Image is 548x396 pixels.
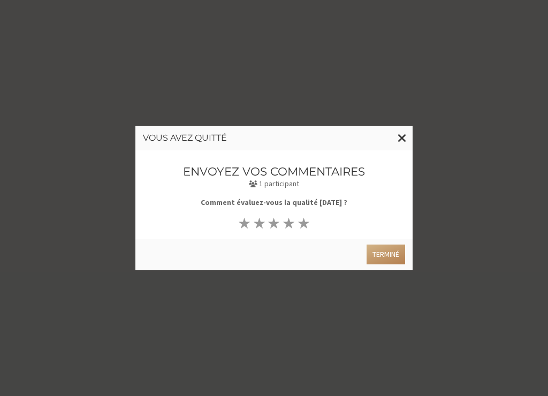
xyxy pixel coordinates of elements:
[296,216,311,231] button: ★
[281,216,296,231] button: ★
[143,133,405,143] h3: Vous avez quitté
[367,245,405,264] button: Terminé
[237,216,252,231] button: ★
[267,216,281,231] button: ★
[201,197,347,207] b: Comment évaluez-vous la qualité [DATE] ?
[172,178,377,189] p: 1 participant
[392,126,413,150] button: Fermer la modalité
[172,165,377,178] h3: Envoyez vos commentaires
[252,216,267,231] button: ★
